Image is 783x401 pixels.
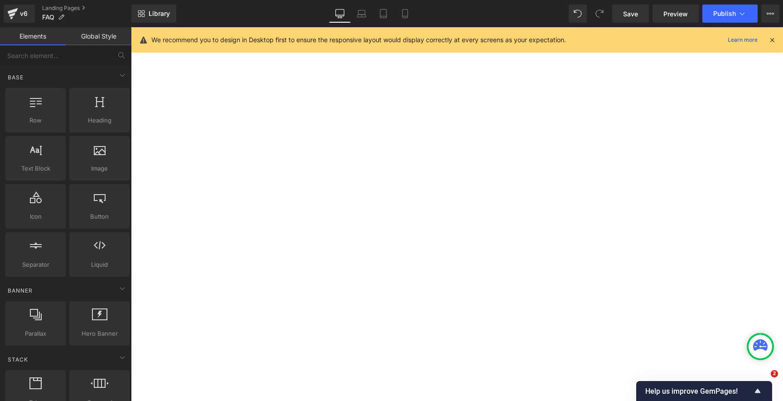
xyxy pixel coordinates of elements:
span: Help us improve GemPages! [645,387,752,396]
span: Button [72,212,127,221]
span: Separator [8,260,63,269]
button: Redo [590,5,609,23]
span: Row [8,116,63,125]
a: Landing Pages [42,5,131,12]
a: Global Style [66,27,131,45]
span: Image [72,164,127,173]
span: Heading [72,116,127,125]
a: Desktop [329,5,351,23]
span: Base [7,73,24,82]
div: v6 [18,8,29,20]
a: Laptop [351,5,372,23]
span: Save [623,9,638,19]
button: More [761,5,779,23]
a: Learn more [724,34,761,45]
p: We recommend you to design in Desktop first to ensure the responsive layout would display correct... [151,35,566,45]
span: Hero Banner [72,329,127,338]
span: Library [149,10,170,18]
span: Parallax [8,329,63,338]
a: Preview [652,5,699,23]
span: Liquid [72,260,127,269]
button: Show survey - Help us improve GemPages! [645,386,763,396]
span: Stack [7,355,29,364]
span: Icon [8,212,63,221]
a: New Library [131,5,176,23]
button: Publish [702,5,758,23]
span: Publish [713,10,736,17]
button: Undo [569,5,587,23]
span: Preview [663,9,688,19]
span: 2 [771,370,778,377]
span: Banner [7,286,34,295]
span: FAQ [42,14,54,21]
iframe: Intercom live chat [752,370,774,392]
a: Tablet [372,5,394,23]
a: Mobile [394,5,416,23]
a: v6 [4,5,35,23]
span: Text Block [8,164,63,173]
